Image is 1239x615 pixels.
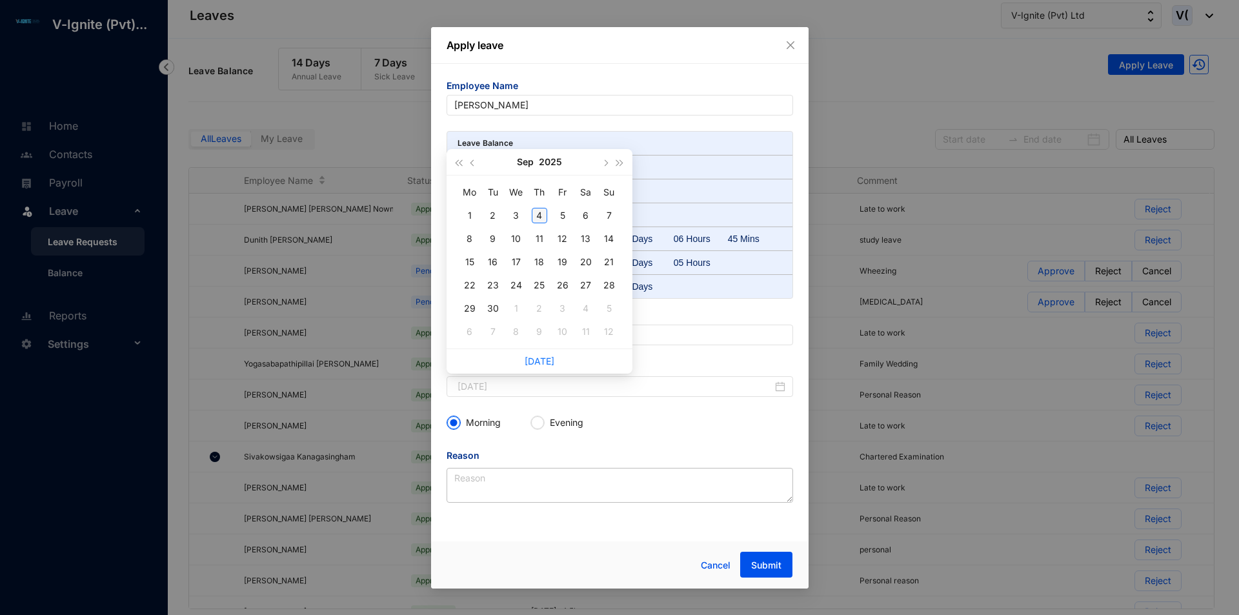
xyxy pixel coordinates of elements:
[528,297,551,320] td: 2025-10-02
[532,324,547,339] div: 9
[598,320,621,343] td: 2025-10-12
[505,274,528,297] td: 2025-09-24
[458,181,481,204] th: Mo
[674,256,728,269] div: 05 Hours
[528,181,551,204] th: Th
[578,208,594,223] div: 6
[619,280,674,293] div: 24 Days
[532,277,547,293] div: 25
[481,204,505,227] td: 2025-09-02
[462,208,478,223] div: 1
[551,250,574,274] td: 2025-09-19
[578,254,594,270] div: 20
[509,254,524,270] div: 17
[539,149,562,175] button: 2025
[532,254,547,270] div: 18
[598,204,621,227] td: 2025-09-07
[601,277,617,293] div: 28
[528,227,551,250] td: 2025-09-11
[601,231,617,247] div: 14
[481,274,505,297] td: 2025-09-23
[481,297,505,320] td: 2025-09-30
[481,227,505,250] td: 2025-09-09
[619,208,674,221] div: 1
[458,250,481,274] td: 2025-09-15
[785,40,796,50] span: close
[505,181,528,204] th: We
[598,250,621,274] td: 2025-09-21
[701,558,730,572] span: Cancel
[619,185,782,197] p: -
[462,277,478,293] div: 22
[551,297,574,320] td: 2025-10-03
[574,297,598,320] td: 2025-10-04
[601,324,617,339] div: 12
[555,301,570,316] div: 3
[601,301,617,316] div: 5
[551,204,574,227] td: 2025-09-05
[462,254,478,270] div: 15
[485,208,501,223] div: 2
[481,181,505,204] th: Tu
[601,254,617,270] div: 21
[555,231,570,247] div: 12
[458,320,481,343] td: 2025-10-06
[505,297,528,320] td: 2025-10-01
[598,297,621,320] td: 2025-10-05
[551,320,574,343] td: 2025-10-10
[601,208,617,223] div: 7
[691,552,740,578] button: Cancel
[509,301,524,316] div: 1
[485,324,501,339] div: 7
[728,232,782,245] div: 45 Mins
[555,277,570,293] div: 26
[458,297,481,320] td: 2025-09-29
[447,79,793,95] span: Employee Name
[505,250,528,274] td: 2025-09-17
[485,231,501,247] div: 9
[528,320,551,343] td: 2025-10-09
[598,227,621,250] td: 2025-09-14
[574,274,598,297] td: 2025-09-27
[551,274,574,297] td: 2025-09-26
[619,232,674,245] div: 02 Days
[466,416,501,429] p: Morning
[505,227,528,250] td: 2025-09-10
[619,161,782,174] p: -
[525,356,554,367] a: [DATE]
[447,449,489,463] label: Reason
[555,324,570,339] div: 10
[574,320,598,343] td: 2025-10-11
[462,231,478,247] div: 8
[550,416,583,429] p: Evening
[458,227,481,250] td: 2025-09-08
[481,320,505,343] td: 2025-10-07
[505,204,528,227] td: 2025-09-03
[528,204,551,227] td: 2025-09-04
[532,208,547,223] div: 4
[458,274,481,297] td: 2025-09-22
[481,250,505,274] td: 2025-09-16
[598,181,621,204] th: Su
[574,250,598,274] td: 2025-09-20
[528,250,551,274] td: 2025-09-18
[551,181,574,204] th: Fr
[517,149,534,175] button: Sep
[783,38,798,52] button: Close
[458,204,481,227] td: 2025-09-01
[574,227,598,250] td: 2025-09-13
[447,37,793,53] p: Apply leave
[532,231,547,247] div: 11
[555,208,570,223] div: 5
[485,277,501,293] div: 23
[555,254,570,270] div: 19
[528,274,551,297] td: 2025-09-25
[447,468,793,503] textarea: Reason
[619,256,674,269] div: 11 Days
[740,552,792,578] button: Submit
[485,254,501,270] div: 16
[458,379,772,394] input: Start Date
[485,301,501,316] div: 30
[674,232,728,245] div: 06 Hours
[751,559,781,572] span: Submit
